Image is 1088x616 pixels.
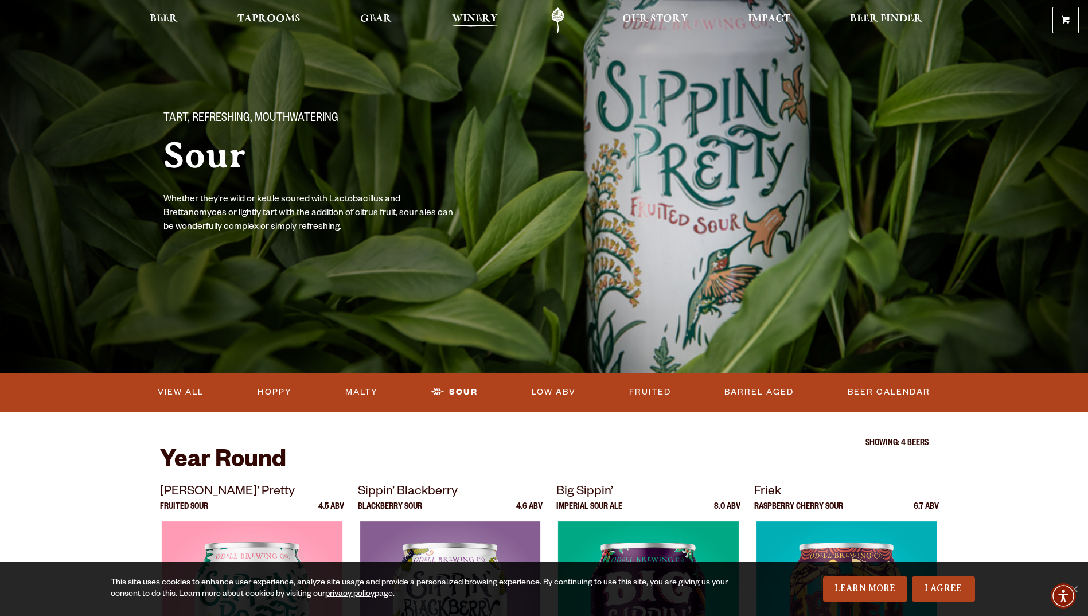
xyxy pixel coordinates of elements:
p: 6.7 ABV [914,503,939,521]
a: Low ABV [527,379,580,406]
p: Showing: 4 Beers [160,439,929,449]
h2: Year Round [160,449,929,476]
h1: Sour [163,136,521,175]
p: Fruited Sour [160,503,208,521]
p: Blackberry Sour [358,503,422,521]
span: Impact [748,14,790,24]
a: Our Story [615,7,696,33]
span: Our Story [622,14,688,24]
p: Sippin’ Blackberry [358,482,543,503]
a: Odell Home [536,7,579,33]
a: Sour [427,379,482,406]
span: Beer [150,14,178,24]
a: privacy policy [325,590,375,599]
a: View All [153,379,208,406]
p: Friek [754,482,939,503]
span: Winery [452,14,498,24]
div: This site uses cookies to enhance user experience, analyze site usage and provide a personalized ... [111,578,729,601]
a: Impact [740,7,798,33]
a: Beer Calendar [843,379,935,406]
a: Barrel Aged [720,379,798,406]
a: Fruited [625,379,676,406]
p: Raspberry Cherry Sour [754,503,843,521]
span: Tart, Refreshing, Mouthwatering [163,112,338,127]
a: Taprooms [230,7,308,33]
p: 8.0 ABV [714,503,740,521]
span: Gear [360,14,392,24]
p: Imperial Sour Ale [556,503,622,521]
a: Malty [341,379,383,406]
a: Winery [444,7,505,33]
span: Taprooms [237,14,301,24]
a: Beer [142,7,185,33]
a: Gear [353,7,399,33]
a: Learn More [823,576,907,602]
p: [PERSON_NAME]’ Pretty [160,482,345,503]
p: 4.6 ABV [516,503,543,521]
p: 4.5 ABV [318,503,344,521]
span: Beer Finder [850,14,922,24]
p: Big Sippin’ [556,482,741,503]
p: Whether they're wild or kettle soured with Lactobacillus and Brettanomyces or lightly tart with t... [163,193,457,235]
a: I Agree [912,576,975,602]
a: Hoppy [253,379,297,406]
a: Beer Finder [843,7,930,33]
div: Accessibility Menu [1051,583,1076,609]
